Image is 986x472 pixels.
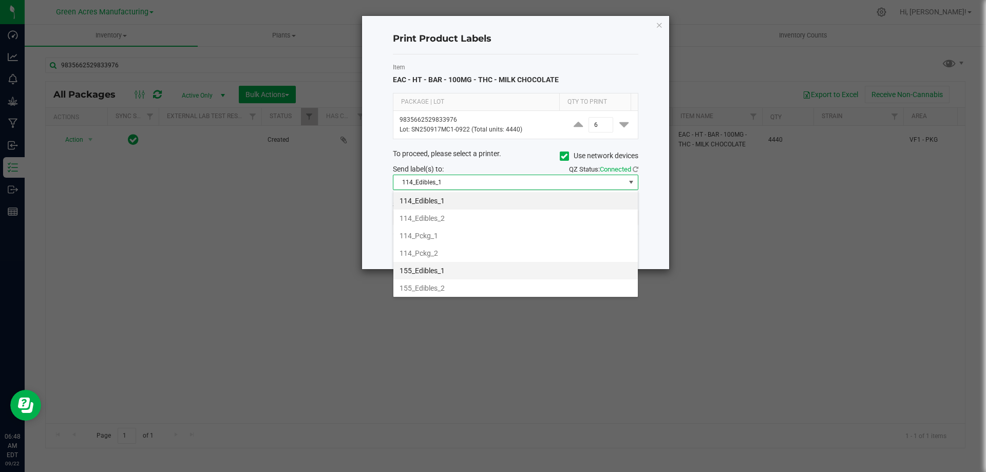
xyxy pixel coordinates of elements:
[569,165,638,173] span: QZ Status:
[393,192,638,210] li: 114_Edibles_1
[393,32,638,46] h4: Print Product Labels
[559,93,631,111] th: Qty to Print
[393,279,638,297] li: 155_Edibles_2
[393,93,559,111] th: Package | Lot
[393,75,559,84] span: EAC - HT - BAR - 100MG - THC - MILK CHOCOLATE
[560,150,638,161] label: Use network devices
[400,115,558,125] p: 9835662529833976
[393,175,625,190] span: 114_Edibles_1
[400,125,558,135] p: Lot: SN250917MC1-0922 (Total units: 4440)
[385,148,646,164] div: To proceed, please select a printer.
[393,244,638,262] li: 114_Pckg_2
[393,210,638,227] li: 114_Edibles_2
[600,165,631,173] span: Connected
[10,390,41,421] iframe: Resource center
[393,165,444,173] span: Send label(s) to:
[393,63,638,72] label: Item
[393,227,638,244] li: 114_Pckg_1
[393,262,638,279] li: 155_Edibles_1
[385,199,646,210] div: Select a label template.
